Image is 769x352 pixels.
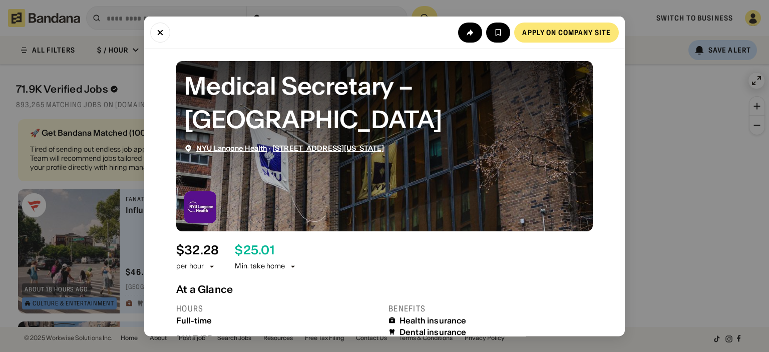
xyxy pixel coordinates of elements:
[235,243,274,257] div: $ 25.01
[176,303,380,313] div: Hours
[150,22,170,42] button: Close
[176,261,204,271] div: per hour
[400,315,467,325] div: Health insurance
[184,69,585,136] div: Medical Secretary – Manhattan
[184,191,216,223] img: NYU Langone Health logo
[176,243,219,257] div: $ 32.28
[176,315,380,325] div: Full-time
[272,143,384,152] a: [STREET_ADDRESS][US_STATE]
[196,144,384,152] div: ·
[176,283,593,295] div: At a Glance
[389,303,593,313] div: Benefits
[176,333,380,343] div: Pay type
[400,327,467,336] div: Dental insurance
[196,143,267,152] a: NYU Langone Health
[514,22,619,42] a: Apply on company site
[522,29,611,36] div: Apply on company site
[235,261,297,271] div: Min. take home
